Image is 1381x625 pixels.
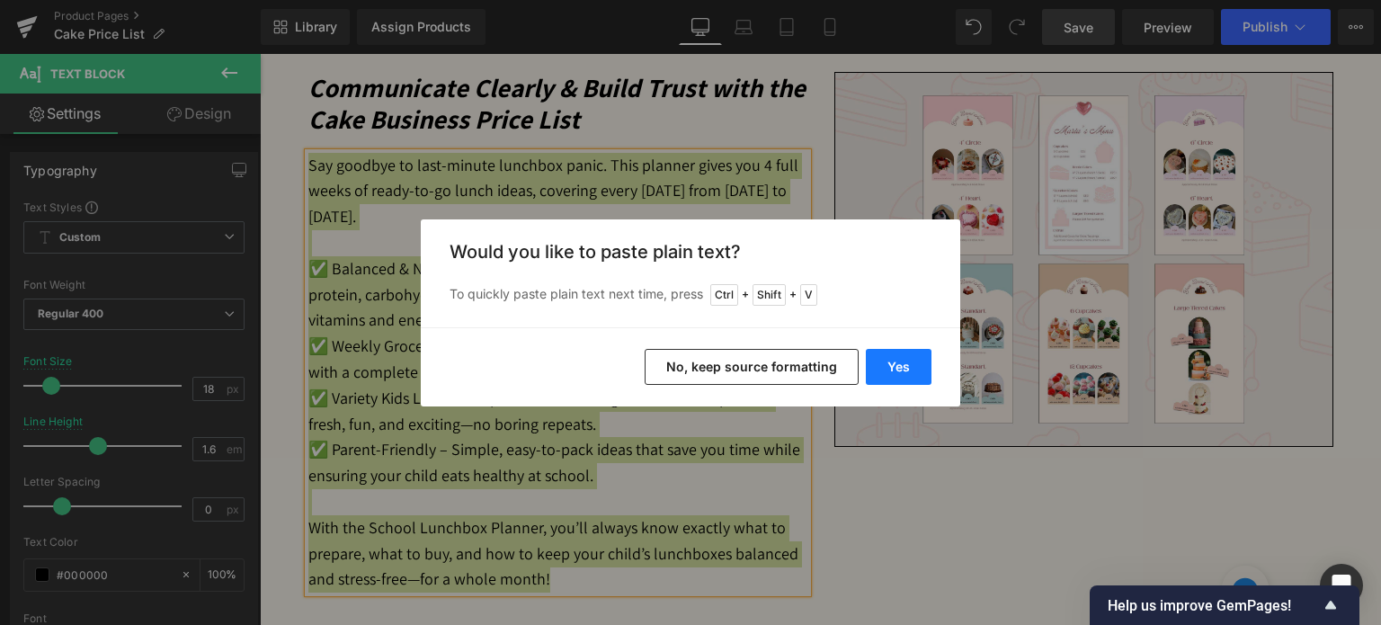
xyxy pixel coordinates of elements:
span: Help us improve GemPages! [1108,597,1320,614]
button: Yes [866,349,931,385]
span: Shift [753,284,786,306]
button: No, keep source formatting [645,349,859,385]
div: Open Intercom Messenger [1320,564,1363,607]
p: ✅ Weekly Grocery Lists – No more forgotten items! Each week comes with a complete shopping list s... [49,280,548,332]
p: ✅ Parent-Friendly – Simple, easy-to-pack ideas that save you time while ensuring your child eats ... [49,383,548,435]
p: ✅ Variety Kids Love – The planner rotates ingredients to keep meals fresh, fun, and exciting—no b... [49,332,548,384]
p: Say goodbye to last-minute lunchbox panic. This planner gives you 4 full weeks of ready-to-go lun... [49,99,548,176]
p: With the School Lunchbox Planner, you’ll always know exactly what to prepare, what to buy, and ho... [49,461,548,539]
span: V [800,284,817,306]
p: ✅ Balanced & Nutritious – Each lunchbox includes the right mix of protein, carbohydrates, fruits,... [49,202,548,280]
h3: Would you like to paste plain text? [450,241,931,263]
span: + [742,286,749,304]
p: To quickly paste plain text next time, press [450,284,931,306]
span: + [789,286,797,304]
button: Show survey - Help us improve GemPages! [1108,594,1341,616]
span: Ctrl [710,284,738,306]
i: Communicate Clearly & Build Trust with the Cake Business Price List [49,16,546,82]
